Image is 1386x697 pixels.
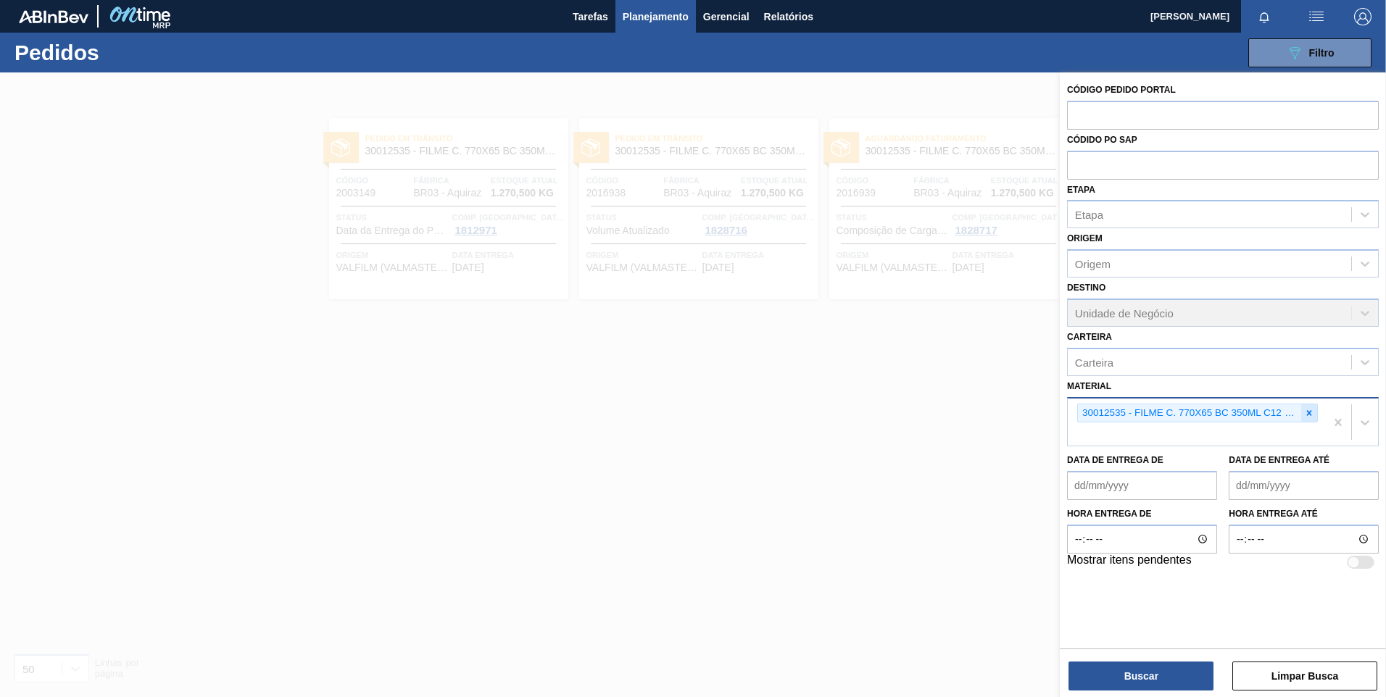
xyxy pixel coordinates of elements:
[1067,283,1105,293] label: Destino
[703,8,750,25] span: Gerencial
[1067,471,1217,500] input: dd/mm/yyyy
[1354,8,1372,25] img: Logout
[1078,404,1301,422] div: 30012535 - FILME C. 770X65 BC 350ML C12 429
[1075,258,1111,270] div: Origem
[1075,209,1103,221] div: Etapa
[1248,38,1372,67] button: Filtro
[764,8,813,25] span: Relatórios
[1067,504,1217,525] label: Hora entrega de
[1067,381,1111,391] label: Material
[1229,471,1379,500] input: dd/mm/yyyy
[1075,356,1113,368] div: Carteira
[19,10,88,23] img: TNhmsLtSVTkK8tSr43FrP2fwEKptu5GPRR3wAAAABJRU5ErkJggg==
[1309,47,1335,59] span: Filtro
[1241,7,1287,27] button: Notificações
[1067,135,1137,145] label: Códido PO SAP
[1229,455,1329,465] label: Data de Entrega até
[1067,332,1112,342] label: Carteira
[623,8,689,25] span: Planejamento
[1067,85,1176,95] label: Código Pedido Portal
[573,8,608,25] span: Tarefas
[1067,185,1095,195] label: Etapa
[1067,455,1163,465] label: Data de Entrega de
[1067,554,1192,571] label: Mostrar itens pendentes
[1067,233,1103,243] label: Origem
[1308,8,1325,25] img: userActions
[1229,504,1379,525] label: Hora entrega até
[14,44,231,61] h1: Pedidos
